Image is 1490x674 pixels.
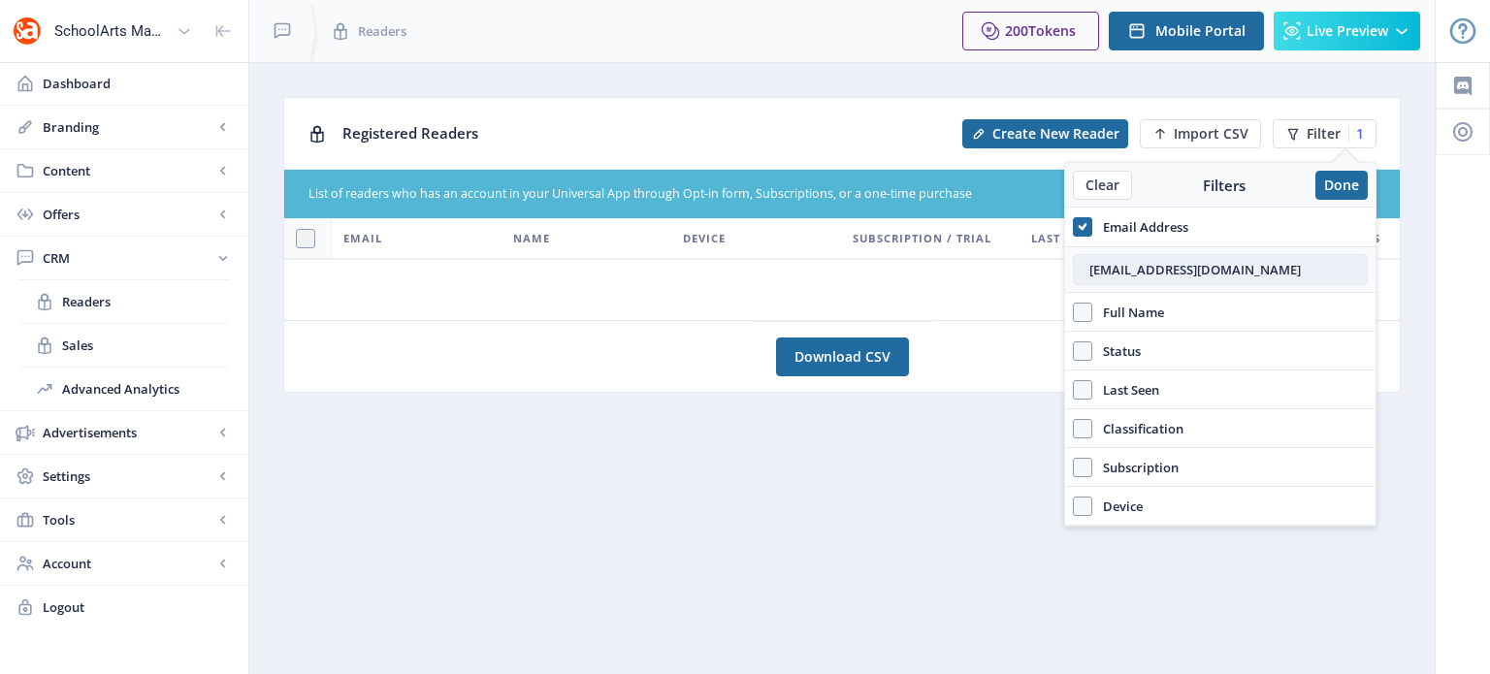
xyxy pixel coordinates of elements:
div: SchoolArts Magazine [54,10,169,52]
span: Tools [43,510,213,530]
span: Mobile Portal [1155,23,1246,39]
span: Live Preview [1307,23,1388,39]
span: Tokens [1028,21,1076,40]
button: Import CSV [1140,119,1261,148]
span: Content [43,161,213,180]
span: Subscription / Trial [853,227,991,250]
span: Email [343,227,382,250]
span: Dashboard [43,74,233,93]
span: Readers [358,21,406,41]
span: Device [683,227,726,250]
a: Download CSV [776,337,909,376]
button: Done [1315,171,1368,200]
a: New page [951,119,1128,148]
span: Sales [62,336,229,355]
button: Mobile Portal [1109,12,1264,50]
span: Registered Readers [342,123,478,143]
span: Full Name [1092,301,1164,324]
span: Status [1092,339,1141,363]
img: properties.app_icon.png [12,16,43,47]
span: CRM [43,248,213,268]
span: Subscription [1092,456,1179,479]
button: Filter1 [1273,119,1377,148]
div: 1 [1348,126,1364,142]
a: Sales [19,324,229,367]
span: Import CSV [1174,126,1248,142]
span: Advanced Analytics [62,379,229,399]
button: Clear [1073,171,1132,200]
button: Create New Reader [962,119,1128,148]
span: Account [43,554,213,573]
div: Filters [1132,176,1315,195]
span: Branding [43,117,213,137]
span: Email Address [1092,215,1188,239]
a: New page [1128,119,1261,148]
div: List of readers who has an account in your Universal App through Opt-in form, Subscriptions, or a... [308,185,1260,204]
a: Readers [19,280,229,323]
span: Last Seen [1092,378,1159,401]
span: Logout [43,597,233,617]
a: Advanced Analytics [19,368,229,410]
button: Live Preview [1274,12,1420,50]
button: 200Tokens [962,12,1099,50]
span: Classification [1092,417,1183,440]
span: Offers [43,205,213,224]
app-collection-view: Registered Readers [283,97,1401,321]
span: Device [1092,495,1143,518]
span: Advertisements [43,423,213,442]
span: Name [513,227,550,250]
span: Filter [1307,126,1341,142]
span: Readers [62,292,229,311]
span: Create New Reader [992,126,1119,142]
span: Last Seen [1031,227,1094,250]
span: Settings [43,466,213,486]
